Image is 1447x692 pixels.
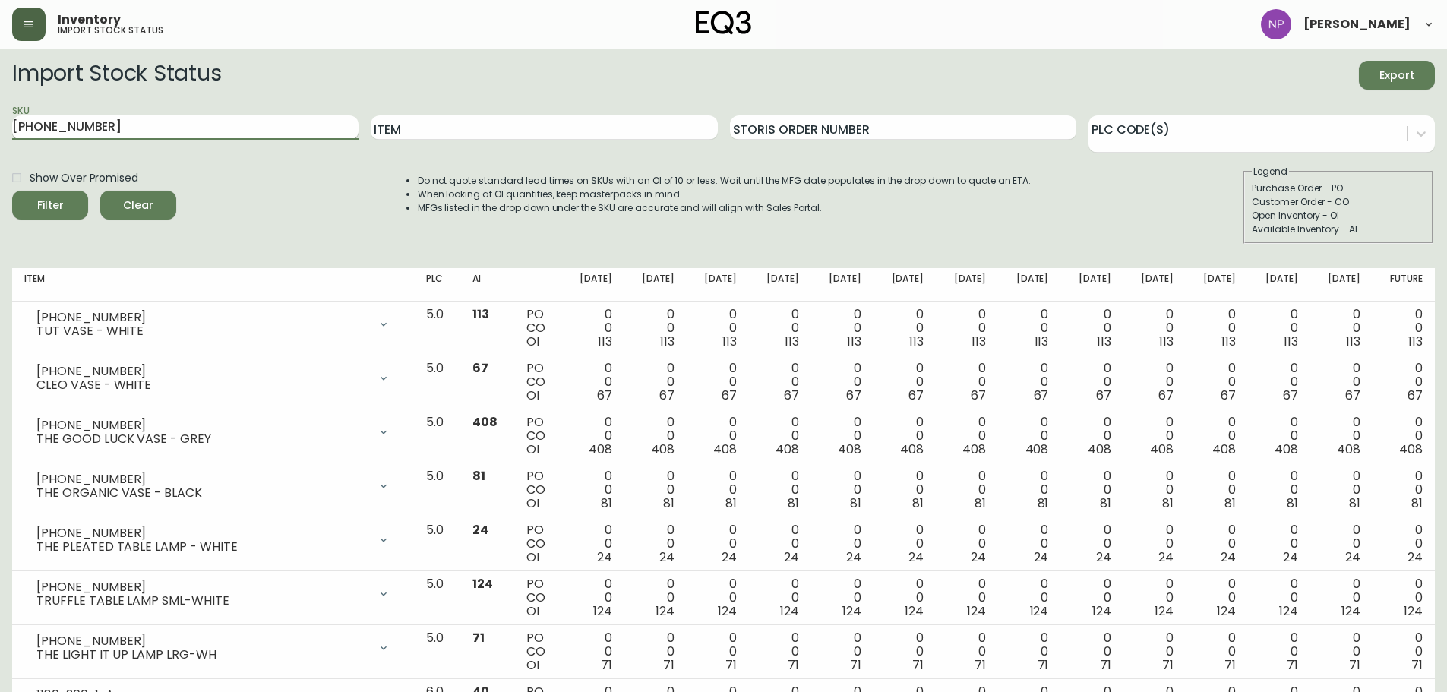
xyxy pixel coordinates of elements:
div: 0 0 [1073,523,1111,564]
div: PO CO [526,416,549,457]
span: 113 [1035,333,1049,350]
span: 124 [1404,602,1423,620]
span: 408 [651,441,675,458]
td: 5.0 [414,355,460,409]
div: 0 0 [574,362,612,403]
div: 0 0 [637,523,675,564]
div: 0 0 [1260,577,1298,618]
div: [PHONE_NUMBER] [36,472,368,486]
span: 81 [912,495,924,512]
th: [DATE] [562,268,624,302]
img: 50f1e64a3f95c89b5c5247455825f96f [1261,9,1291,39]
div: 0 0 [1322,416,1360,457]
span: 124 [1217,602,1236,620]
span: 71 [912,656,924,674]
span: 24 [908,548,924,566]
div: [PHONE_NUMBER] [36,580,368,594]
div: 0 0 [574,631,612,672]
div: Filter [37,196,64,215]
div: [PHONE_NUMBER]THE GOOD LUCK VASE - GREY [24,416,402,449]
div: PO CO [526,577,549,618]
div: 0 0 [637,308,675,349]
div: 0 0 [1385,523,1423,564]
div: 0 0 [886,362,924,403]
span: 67 [784,387,799,404]
span: 71 [601,656,612,674]
div: 0 0 [574,416,612,457]
div: Available Inventory - AI [1252,223,1425,236]
span: 24 [1221,548,1236,566]
span: 81 [1349,495,1360,512]
div: 0 0 [1260,631,1298,672]
div: 0 0 [699,362,737,403]
div: [PHONE_NUMBER]THE PLEATED TABLE LAMP - WHITE [24,523,402,557]
img: logo [696,11,752,35]
div: 0 0 [1385,362,1423,403]
th: [DATE] [687,268,749,302]
span: Export [1371,66,1423,85]
div: [PHONE_NUMBER] [36,634,368,648]
span: 113 [472,305,489,323]
div: [PHONE_NUMBER]THE LIGHT IT UP LAMP LRG-WH [24,631,402,665]
div: 0 0 [886,308,924,349]
span: 408 [776,441,799,458]
div: 0 0 [886,631,924,672]
th: PLC [414,268,460,302]
span: 24 [1283,548,1298,566]
span: 113 [785,333,799,350]
td: 5.0 [414,463,460,517]
div: PO CO [526,308,549,349]
th: [DATE] [936,268,998,302]
span: OI [526,548,539,566]
span: Inventory [58,14,121,26]
th: [DATE] [1248,268,1310,302]
div: 0 0 [1198,523,1236,564]
div: 0 0 [1260,308,1298,349]
th: [DATE] [998,268,1060,302]
span: 24 [472,521,488,539]
div: 0 0 [637,469,675,510]
th: [DATE] [624,268,687,302]
div: 0 0 [823,523,861,564]
span: 67 [1221,387,1236,404]
div: PO CO [526,631,549,672]
div: 0 0 [948,308,986,349]
div: 0 0 [1010,577,1048,618]
span: 71 [788,656,799,674]
span: OI [526,387,539,404]
th: [DATE] [749,268,811,302]
button: Export [1359,61,1435,90]
span: 124 [656,602,675,620]
li: MFGs listed in the drop down under the SKU are accurate and will align with Sales Portal. [418,201,1032,215]
div: 0 0 [886,469,924,510]
span: 71 [1411,656,1423,674]
span: 67 [1034,387,1049,404]
div: 0 0 [1260,416,1298,457]
span: 408 [900,441,924,458]
div: 0 0 [1135,577,1173,618]
span: 113 [660,333,675,350]
div: 0 0 [1073,631,1111,672]
span: 67 [1283,387,1298,404]
span: 124 [780,602,799,620]
span: 71 [1349,656,1360,674]
h5: import stock status [58,26,163,35]
div: 0 0 [886,416,924,457]
div: 0 0 [1322,631,1360,672]
div: TRUFFLE TABLE LAMP SML-WHITE [36,594,368,608]
div: Customer Order - CO [1252,195,1425,209]
div: 0 0 [1322,577,1360,618]
td: 5.0 [414,517,460,571]
div: 0 0 [948,523,986,564]
span: 81 [1411,495,1423,512]
span: 81 [1038,495,1049,512]
div: 0 0 [1260,469,1298,510]
th: AI [460,268,514,302]
div: 0 0 [1198,577,1236,618]
div: 0 0 [1135,469,1173,510]
span: 24 [1408,548,1423,566]
div: 0 0 [1385,416,1423,457]
span: 408 [1337,441,1360,458]
span: 24 [722,548,737,566]
div: 0 0 [823,308,861,349]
